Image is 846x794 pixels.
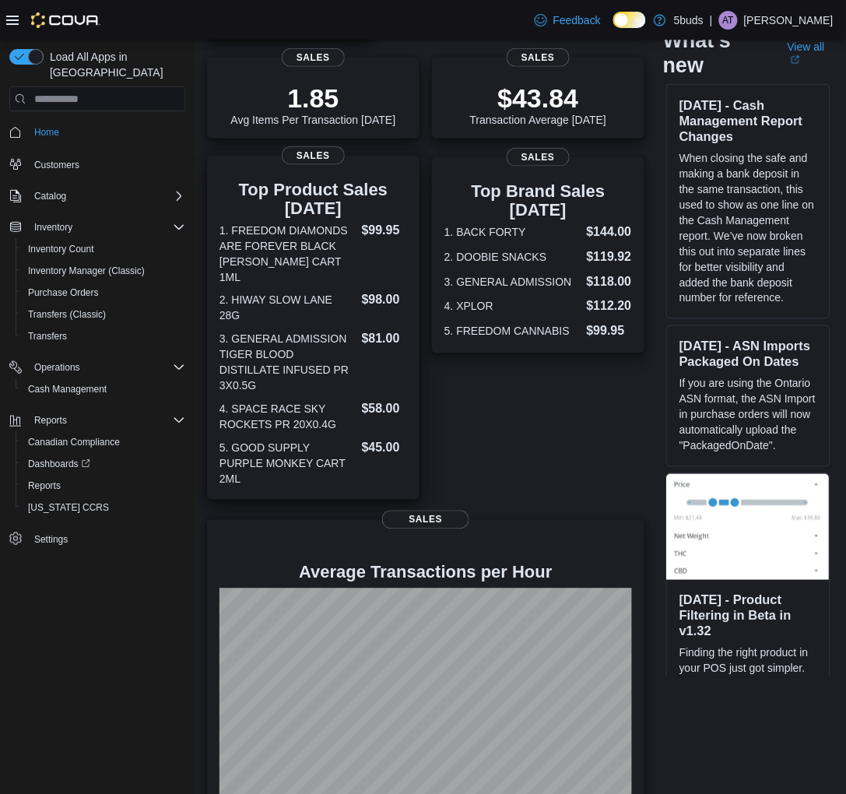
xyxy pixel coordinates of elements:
[34,361,80,374] span: Operations
[22,455,97,473] a: Dashboards
[723,11,734,30] span: AT
[22,283,105,302] a: Purchase Orders
[16,497,191,518] button: [US_STATE] CCRS
[34,221,72,234] span: Inventory
[28,218,79,237] button: Inventory
[3,357,191,378] button: Operations
[791,55,800,65] svg: External link
[382,511,469,529] span: Sales
[22,455,185,473] span: Dashboards
[362,291,407,310] dd: $98.00
[679,97,817,144] h3: [DATE] - Cash Management Report Changes
[553,12,601,28] span: Feedback
[34,126,59,139] span: Home
[34,159,79,171] span: Customers
[362,439,407,458] dd: $45.00
[3,528,191,550] button: Settings
[22,433,126,451] a: Canadian Compliance
[28,436,120,448] span: Canadian Compliance
[219,402,356,433] dt: 4. SPACE RACE SKY ROCKETS PR 20X0.4G
[744,11,834,30] p: [PERSON_NAME]
[444,324,581,339] dt: 5. FREEDOM CANNABIS
[674,11,704,30] p: 5buds
[28,218,185,237] span: Inventory
[22,498,185,517] span: Washington CCRS
[3,121,191,143] button: Home
[613,12,646,28] input: Dark Mode
[9,114,185,591] nav: Complex example
[587,322,632,341] dd: $99.95
[444,249,581,265] dt: 2. DOOBIE SNACKS
[679,592,817,639] h3: [DATE] - Product Filtering in Beta in v1.32
[16,431,191,453] button: Canadian Compliance
[16,282,191,304] button: Purchase Orders
[28,187,72,206] button: Catalog
[28,308,106,321] span: Transfers (Classic)
[34,414,67,427] span: Reports
[16,453,191,475] a: Dashboards
[16,378,191,400] button: Cash Management
[231,83,396,114] p: 1.85
[28,154,185,174] span: Customers
[28,156,86,174] a: Customers
[444,182,632,220] h3: Top Brand Sales [DATE]
[28,243,94,255] span: Inventory Count
[22,262,151,280] a: Inventory Manager (Classic)
[22,476,185,495] span: Reports
[22,380,185,399] span: Cash Management
[16,238,191,260] button: Inventory Count
[679,339,817,370] h3: [DATE] - ASN Imports Packaged On Dates
[28,383,107,395] span: Cash Management
[22,327,73,346] a: Transfers
[587,272,632,291] dd: $118.00
[3,153,191,175] button: Customers
[28,122,185,142] span: Home
[34,190,66,202] span: Catalog
[28,286,99,299] span: Purchase Orders
[587,223,632,241] dd: $144.00
[22,433,185,451] span: Canadian Compliance
[362,221,407,240] dd: $99.95
[22,498,115,517] a: [US_STATE] CCRS
[44,49,185,80] span: Load All Apps in [GEOGRAPHIC_DATA]
[16,475,191,497] button: Reports
[507,148,570,167] span: Sales
[16,260,191,282] button: Inventory Manager (Classic)
[16,304,191,325] button: Transfers (Classic)
[219,223,356,285] dt: 1. FREEDOM DIAMONDS ARE FOREVER BLACK [PERSON_NAME] CART 1ML
[219,332,356,394] dt: 3. GENERAL ADMISSION TIGER BLOOD DISTILLATE INFUSED PR 3X0.5G
[28,411,73,430] button: Reports
[22,305,112,324] a: Transfers (Classic)
[219,441,356,487] dt: 5. GOOD SUPPLY PURPLE MONKEY CART 2ML
[231,83,396,126] div: Avg Items Per Transaction [DATE]
[679,150,817,306] p: When closing the safe and making a bank deposit in the same transaction, this used to show as one...
[282,48,346,67] span: Sales
[34,533,68,546] span: Settings
[679,376,817,454] p: If you are using the Ontario ASN format, the ASN Import in purchase orders will now automatically...
[444,274,581,290] dt: 3. GENERAL ADMISSION
[219,181,407,218] h3: Top Product Sales [DATE]
[282,146,346,165] span: Sales
[444,224,581,240] dt: 1. BACK FORTY
[22,327,185,346] span: Transfers
[22,305,185,324] span: Transfers (Classic)
[28,529,185,549] span: Settings
[528,5,607,36] a: Feedback
[22,240,185,258] span: Inventory Count
[28,187,185,206] span: Catalog
[719,11,738,30] div: Alyssa Tatrol
[362,330,407,349] dd: $81.00
[28,330,67,343] span: Transfers
[788,40,834,65] a: View allExternal link
[507,48,570,67] span: Sales
[22,283,185,302] span: Purchase Orders
[28,458,90,470] span: Dashboards
[219,564,632,582] h4: Average Transactions per Hour
[3,409,191,431] button: Reports
[16,325,191,347] button: Transfers
[22,240,100,258] a: Inventory Count
[663,28,769,78] h2: What's new
[28,501,109,514] span: [US_STATE] CCRS
[470,83,607,114] p: $43.84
